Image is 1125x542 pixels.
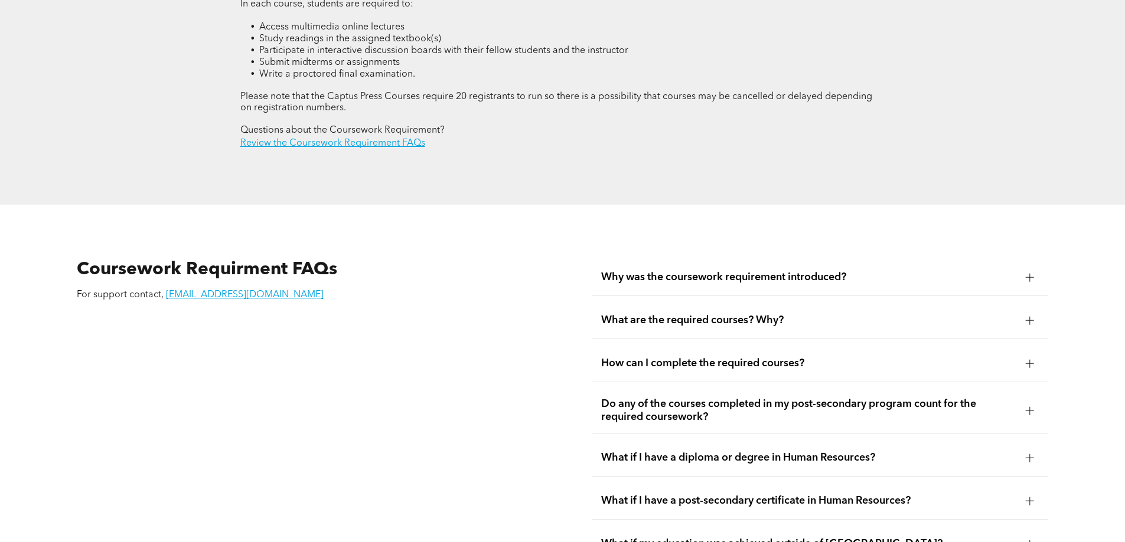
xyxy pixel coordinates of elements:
span: What if I have a post-secondary certificate in Human Resources? [601,494,1016,507]
span: Write a proctored final examination. [259,70,415,79]
span: Study readings in the assigned textbook(s) [259,34,441,44]
span: Access multimedia online lectures [259,22,405,32]
span: Why was the coursework requirement introduced? [601,271,1016,284]
span: Questions about the Coursework Requirement? [240,126,445,135]
span: Please note that the Captus Press Courses require 20 registrants to run so there is a possibility... [240,92,872,113]
span: For support contact, [77,290,164,300]
span: Participate in interactive discussion boards with their fellow students and the instructor [259,46,628,55]
span: Do any of the courses completed in my post-secondary program count for the required coursework? [601,398,1016,423]
span: Submit midterms or assignments [259,58,400,67]
span: What if I have a diploma or degree in Human Resources? [601,451,1016,464]
span: What are the required courses? Why? [601,314,1016,327]
a: [EMAIL_ADDRESS][DOMAIN_NAME] [166,290,324,300]
span: Coursework Requirment FAQs [77,261,337,278]
a: Review the Coursework Requirement FAQs [240,139,425,148]
span: How can I complete the required courses? [601,357,1016,370]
